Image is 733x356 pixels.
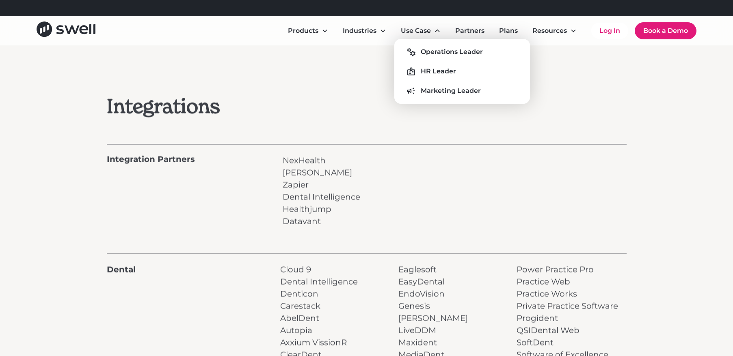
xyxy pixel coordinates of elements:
div: Resources [532,26,567,36]
a: Log In [591,23,628,39]
h2: Integrations [107,94,419,118]
a: HR Leader [401,65,523,78]
div: Use Case [401,26,431,36]
a: home [37,21,95,40]
p: NexHealth [PERSON_NAME] Zapier Dental Intelligence Healthjump Datavant [283,154,360,227]
div: Products [281,23,335,39]
nav: Use Case [394,39,530,104]
a: Book a Demo [635,22,696,39]
a: Marketing Leader [401,84,523,97]
div: Industries [336,23,393,39]
div: Industries [343,26,376,36]
div: Use Case [394,23,447,39]
h3: Integration Partners [107,154,195,164]
a: Partners [449,23,491,39]
div: Marketing Leader [421,86,481,96]
a: Plans [493,23,524,39]
a: Operations Leader [401,45,523,58]
div: HR Leader [421,66,456,76]
div: Resources [526,23,583,39]
div: Operations Leader [421,47,483,57]
div: Dental [107,263,136,275]
div: Products [288,26,318,36]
